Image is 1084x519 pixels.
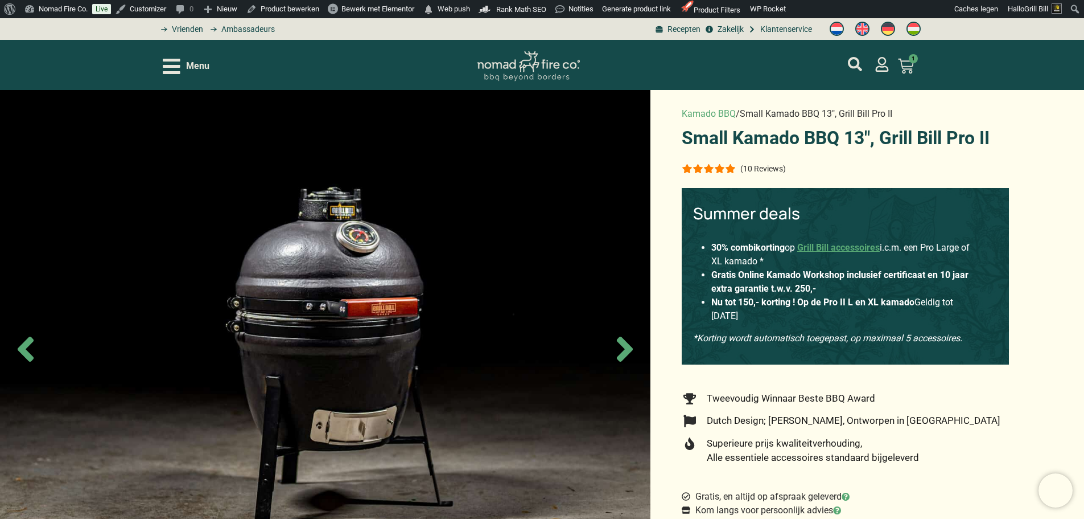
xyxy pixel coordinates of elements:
[682,504,841,517] a: Kom langs voor persoonlijk advies
[848,57,862,71] a: mijn account
[884,51,928,81] a: 1
[711,242,785,253] strong: 30% combikorting
[704,414,1000,428] span: Dutch Design; [PERSON_NAME], Ontworpen in [GEOGRAPHIC_DATA]
[901,19,926,39] a: Switch to Hongaars
[605,329,645,369] span: Next slide
[423,2,434,18] span: 
[1052,3,1062,14] img: Avatar of Grill Bill
[855,22,869,36] img: Engels
[665,23,700,35] span: Recepten
[169,23,203,35] span: Vrienden
[715,23,744,35] span: Zakelijk
[341,5,414,13] span: Bewerk met Elementor
[704,436,919,465] span: Superieure prijs kwaliteitverhouding, Alle essentiele accessoires standaard bijgeleverd
[693,490,850,504] span: Gratis, en altijd op afspraak geleverd
[693,504,841,517] span: Kom langs voor persoonlijk advies
[703,23,743,35] a: grill bill zakeljk
[92,4,111,14] a: Live
[693,204,998,223] h3: Summer deals
[6,329,46,369] span: Previous slide
[881,22,895,36] img: Duits
[157,23,203,35] a: grill bill vrienden
[711,269,968,294] strong: Gratis Online Kamado Workshop inclusief certificaat en 10 jaar extra garantie t.w.v. 250,-
[909,54,918,63] span: 1
[704,391,875,406] span: Tweevoudig Winnaar Beste BBQ Award
[711,297,914,308] strong: Nu tot 150,- korting ! Op de Pro II L en XL kamado
[711,241,979,268] li: op i.c.m. een Pro Large of XL kamado *
[875,19,901,39] a: Switch to Duits
[711,296,979,323] li: Geldig tot [DATE]
[747,23,812,35] a: grill bill klantenservice
[906,22,921,36] img: Hongaars
[186,59,209,73] span: Menu
[740,164,786,173] p: (10 Reviews)
[682,108,736,119] a: Kamado BBQ
[1024,5,1048,13] span: Grill Bill
[163,56,209,76] div: Open/Close Menu
[682,490,850,504] a: Gratis, en altijd op afspraak geleverd
[219,23,275,35] span: Ambassadeurs
[736,108,740,119] span: /
[797,242,880,253] a: Grill Bill accessoires
[693,333,962,344] em: *Korting wordt automatisch toegepast, op maximaal 5 accessoires.
[740,108,892,119] span: Small Kamado BBQ 13″, Grill Bill Pro II
[850,19,875,39] a: Switch to Engels
[682,107,1009,121] nav: breadcrumbs
[757,23,812,35] span: Klantenservice
[1038,473,1073,508] iframe: Brevo live chat
[654,23,700,35] a: BBQ recepten
[875,57,889,72] a: mijn account
[830,22,844,36] img: Nederlands
[682,129,1009,147] h1: Small Kamado BBQ 13″, Grill Bill Pro II
[477,51,580,81] img: Nomad Logo
[206,23,274,35] a: grill bill ambassadors
[496,5,546,14] span: Rank Math SEO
